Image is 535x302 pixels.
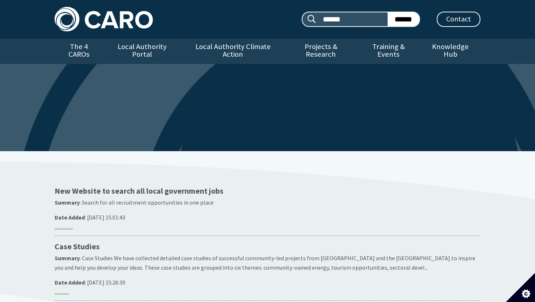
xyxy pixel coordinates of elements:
[357,39,420,64] a: Training & Events
[55,39,103,64] a: The 4 CAROs
[55,242,480,295] a: Case Studies Summary: Case Studies We have collected detailed case studies of successful communit...
[55,213,480,222] p: : [DATE] 15:01:43
[55,198,480,208] p: : Search for all recruitment opportunities in one place
[55,278,480,287] p: : [DATE] 15:26:39
[55,186,480,196] p: New Website to search all local government jobs
[421,39,480,64] a: Knowledge Hub
[506,273,535,302] button: Set cookie preferences
[55,214,85,221] strong: Date Added
[181,39,285,64] a: Local Authority Climate Action
[55,7,153,31] img: Caro logo
[55,242,480,252] p: Case Studies
[55,199,80,206] strong: Summary
[437,12,480,27] a: Contact
[285,39,357,64] a: Projects & Research
[55,254,480,272] p: : Case Studies We have collected detailed case studies of successful community-led projects from ...
[103,39,181,64] a: Local Authority Portal
[55,279,85,286] strong: Date Added
[55,186,480,230] a: New Website to search all local government jobs Summary: Search for all recruitment opportunities...
[55,254,80,262] strong: Summary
